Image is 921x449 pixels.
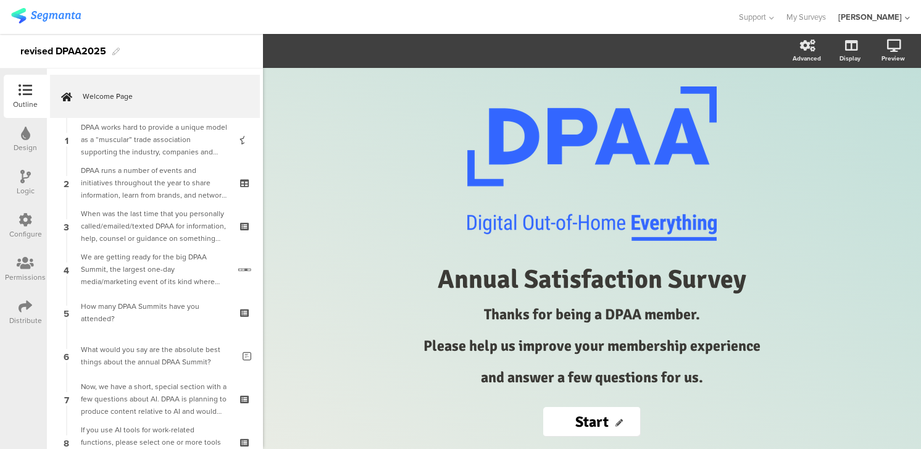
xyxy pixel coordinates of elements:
a: 1 DPAA works hard to provide a unique model as a “muscular” trade association supporting the indu... [50,118,260,161]
div: What would you say are the absolute best things about the annual DPAA Summit? [81,343,233,368]
div: When was the last time that you personally called/emailed/texted DPAA for information, help, coun... [81,208,228,245]
span: 6 [64,349,69,363]
span: 1 [65,133,69,146]
p: Annual Satisfaction Survey [364,264,820,295]
a: 2 DPAA runs a number of events and initiatives throughout the year to share information, learn fr... [50,161,260,204]
div: DPAA works hard to provide a unique model as a “muscular” trade association supporting the indust... [81,121,228,158]
span: 3 [64,219,69,233]
div: [PERSON_NAME] [838,11,902,23]
a: 6 What would you say are the absolute best things about the annual DPAA Summit? [50,334,260,377]
div: revised DPAA2025 [20,41,106,61]
a: 7 Now, we have a short, special section with a few questions about AI. DPAA is planning to produc... [50,377,260,421]
span: 2 [64,176,69,190]
a: 3 When was the last time that you personally called/emailed/texted DPAA for information, help, co... [50,204,260,248]
div: Configure [9,229,42,240]
div: Permissions [5,272,46,283]
div: We are getting ready for the big DPAA Summit, the largest one-day media/marketing event of its ki... [81,251,229,288]
div: Advanced [793,54,821,63]
div: Display [840,54,861,63]
span: Support [739,11,766,23]
div: Outline [13,99,38,110]
img: segmanta logo [11,8,81,23]
span: Thanks for being a DPAA member. [484,305,700,324]
a: 5 How many DPAA Summits have you attended? [50,291,260,334]
span: Please help us improve your membership experience [423,337,761,355]
div: How many DPAA Summits have you attended? [81,300,228,325]
div: DPAA runs a number of events and initiatives throughout the year to share information, learn from... [81,164,228,201]
span: 5 [64,306,69,319]
span: 4 [64,262,69,276]
span: Welcome Page [83,90,241,103]
a: Welcome Page [50,75,260,118]
input: Start [543,407,641,437]
span: 7 [64,392,69,406]
span: and answer a few questions for us. [481,368,703,387]
div: Design [14,142,37,153]
div: Now, we have a short, special section with a few questions about AI. DPAA is planning to produce ... [81,380,228,418]
div: Preview [881,54,905,63]
div: Logic [17,185,35,196]
span: 8 [64,435,69,449]
div: Distribute [9,315,42,326]
a: 4 We are getting ready for the big DPAA Summit, the largest one-day media/marketing event of its ... [50,248,260,291]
